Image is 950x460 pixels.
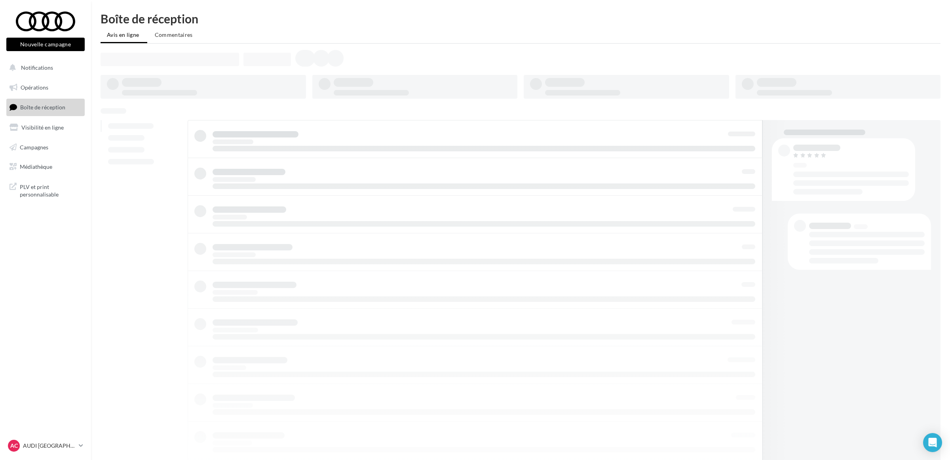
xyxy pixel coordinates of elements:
[923,433,942,452] div: Open Intercom Messenger
[5,119,86,136] a: Visibilité en ligne
[5,99,86,116] a: Boîte de réception
[20,143,48,150] span: Campagnes
[6,438,85,453] a: AC AUDI [GEOGRAPHIC_DATA]
[20,163,52,170] span: Médiathèque
[5,59,83,76] button: Notifications
[101,13,940,25] div: Boîte de réception
[21,84,48,91] span: Opérations
[5,178,86,202] a: PLV et print personnalisable
[5,158,86,175] a: Médiathèque
[20,104,65,111] span: Boîte de réception
[6,38,85,51] button: Nouvelle campagne
[10,442,18,450] span: AC
[155,31,193,38] span: Commentaires
[21,64,53,71] span: Notifications
[20,181,82,199] span: PLV et print personnalisable
[23,442,76,450] p: AUDI [GEOGRAPHIC_DATA]
[5,79,86,96] a: Opérations
[5,139,86,156] a: Campagnes
[21,124,64,131] span: Visibilité en ligne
